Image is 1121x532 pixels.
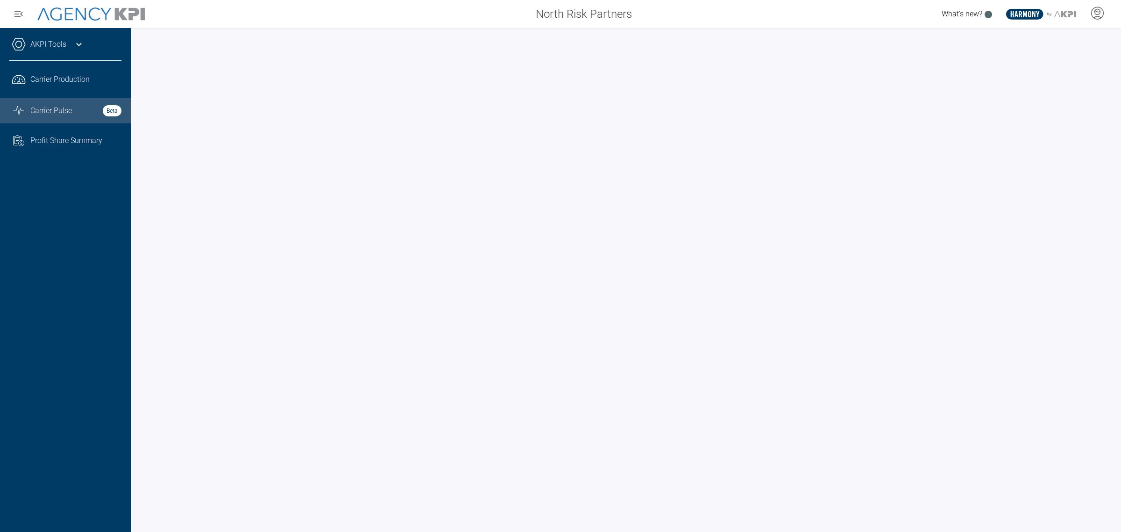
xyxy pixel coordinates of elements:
[30,39,66,50] a: AKPI Tools
[30,135,102,146] span: Profit Share Summary
[103,105,121,116] strong: Beta
[942,9,982,18] span: What's new?
[30,74,90,85] span: Carrier Production
[536,6,632,22] span: North Risk Partners
[30,105,72,116] span: Carrier Pulse
[37,7,145,21] img: AgencyKPI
